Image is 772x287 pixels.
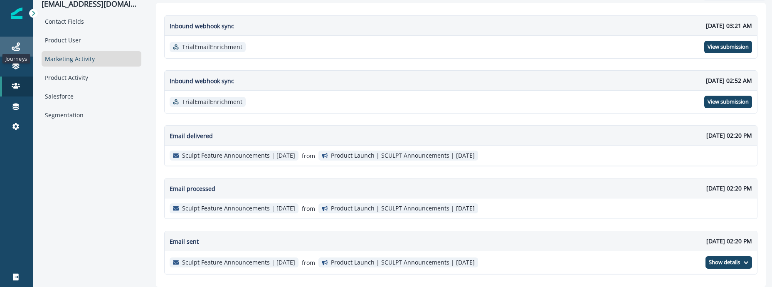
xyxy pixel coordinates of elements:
p: TrialEmailEnrichment [182,44,242,51]
p: Email delivered [170,131,213,140]
img: Inflection [11,7,22,19]
img: svg%3e [173,44,179,50]
img: svg%3e [173,99,179,105]
div: Contact Fields [42,14,141,29]
div: Product Activity [42,70,141,85]
p: [DATE] 02:20 PM [706,131,752,140]
p: Show details [709,259,740,266]
p: View submission [708,44,749,50]
p: from [302,204,315,213]
p: Email sent [170,237,199,246]
p: Product Launch | SCULPT Announcements | [DATE] [331,205,475,212]
p: from [302,151,315,160]
p: Email processed [170,184,215,193]
p: Product Launch | SCULPT Announcements | [DATE] [331,152,475,159]
p: Inbound webhook sync [170,22,234,30]
p: [DATE] 02:20 PM [706,184,752,193]
button: Show details [705,256,752,269]
p: [DATE] 02:52 AM [706,76,752,85]
p: [DATE] 03:21 AM [706,21,752,30]
p: from [302,258,315,267]
p: Sculpt Feature Announcements | [DATE] [182,259,295,266]
p: Sculpt Feature Announcements | [DATE] [182,152,295,159]
div: Salesforce [42,89,141,104]
p: Sculpt Feature Announcements | [DATE] [182,205,295,212]
div: Segmentation [42,107,141,123]
button: View submission [704,41,752,53]
div: Marketing Activity [42,51,141,67]
p: TrialEmailEnrichment [182,99,242,106]
button: View submission [704,96,752,108]
p: Inbound webhook sync [170,77,234,85]
p: Product Launch | SCULPT Announcements | [DATE] [331,259,475,266]
p: [DATE] 02:20 PM [706,237,752,245]
div: Product User [42,32,141,48]
p: View submission [708,99,749,105]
